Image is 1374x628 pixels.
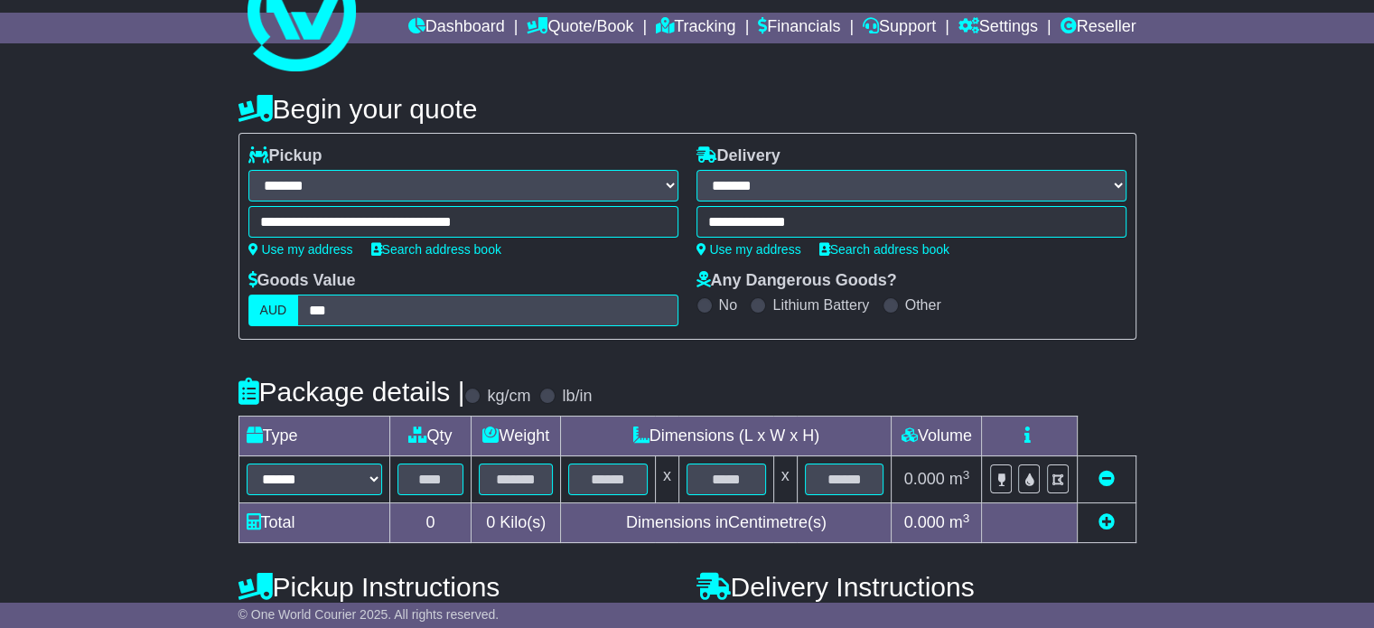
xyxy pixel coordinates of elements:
[696,271,897,291] label: Any Dangerous Goods?
[389,503,472,543] td: 0
[904,470,945,488] span: 0.000
[238,417,389,456] td: Type
[248,242,353,257] a: Use my address
[472,417,561,456] td: Weight
[389,417,472,456] td: Qty
[238,377,465,407] h4: Package details |
[963,468,970,482] sup: 3
[949,470,970,488] span: m
[656,13,735,43] a: Tracking
[1098,513,1115,531] a: Add new item
[238,503,389,543] td: Total
[248,295,299,326] label: AUD
[248,271,356,291] label: Goods Value
[773,456,797,503] td: x
[963,511,970,525] sup: 3
[371,242,501,257] a: Search address book
[949,513,970,531] span: m
[758,13,840,43] a: Financials
[655,456,678,503] td: x
[696,146,780,166] label: Delivery
[487,387,530,407] label: kg/cm
[561,417,892,456] td: Dimensions (L x W x H)
[486,513,495,531] span: 0
[1060,13,1136,43] a: Reseller
[863,13,936,43] a: Support
[696,572,1136,602] h4: Delivery Instructions
[238,607,500,622] span: © One World Courier 2025. All rights reserved.
[958,13,1038,43] a: Settings
[561,503,892,543] td: Dimensions in Centimetre(s)
[819,242,949,257] a: Search address book
[904,513,945,531] span: 0.000
[562,387,592,407] label: lb/in
[696,242,801,257] a: Use my address
[408,13,505,43] a: Dashboard
[772,296,869,314] label: Lithium Battery
[1098,470,1115,488] a: Remove this item
[238,572,678,602] h4: Pickup Instructions
[238,94,1136,124] h4: Begin your quote
[892,417,982,456] td: Volume
[472,503,561,543] td: Kilo(s)
[248,146,322,166] label: Pickup
[719,296,737,314] label: No
[905,296,941,314] label: Other
[527,13,633,43] a: Quote/Book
